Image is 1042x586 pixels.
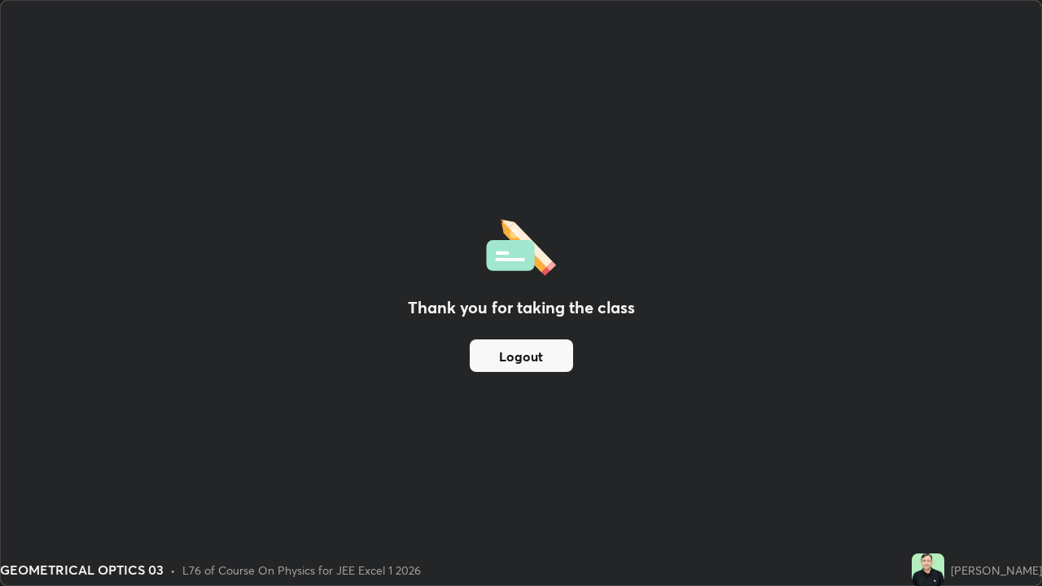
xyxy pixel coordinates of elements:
div: [PERSON_NAME] [951,562,1042,579]
div: • [170,562,176,579]
img: offlineFeedback.1438e8b3.svg [486,214,556,276]
button: Logout [470,339,573,372]
h2: Thank you for taking the class [408,295,635,320]
div: L76 of Course On Physics for JEE Excel 1 2026 [182,562,421,579]
img: 2fdfe559f7d547ac9dedf23c2467b70e.jpg [912,553,944,586]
